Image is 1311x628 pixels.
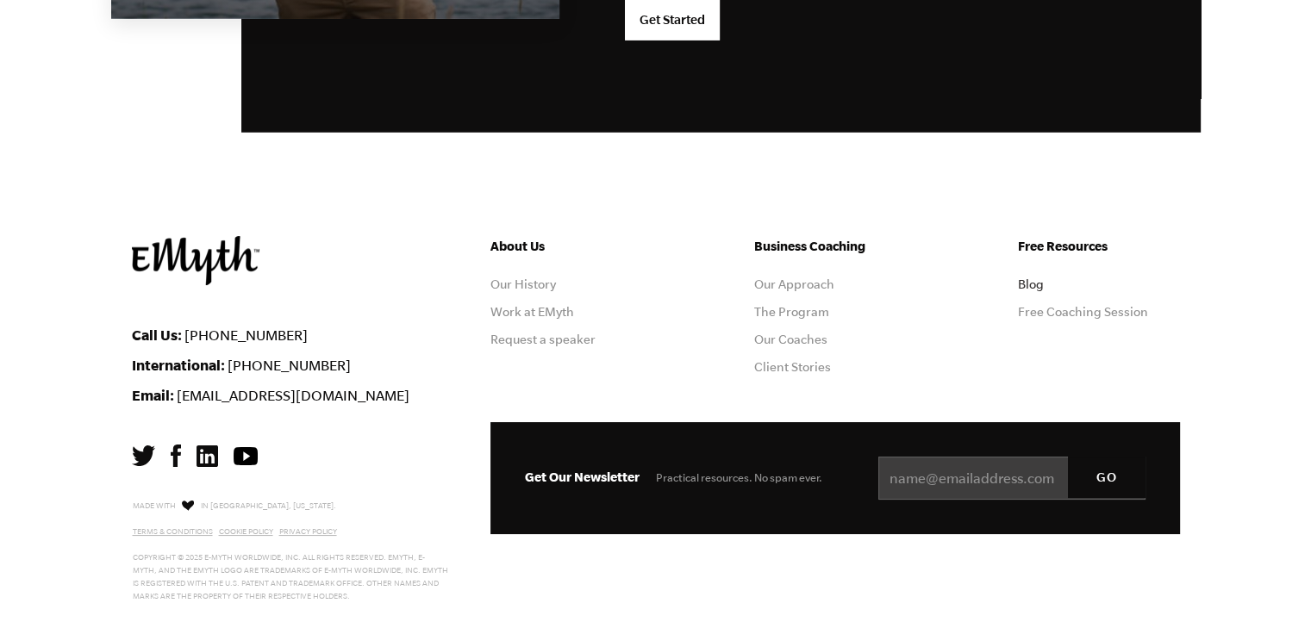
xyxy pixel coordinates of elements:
a: The Program [754,305,829,319]
img: Facebook [171,445,181,467]
h5: Free Resources [1018,236,1180,257]
a: [PHONE_NUMBER] [228,358,351,373]
a: Our Approach [754,277,834,291]
iframe: Chat Widget [1225,545,1311,628]
a: Client Stories [754,360,831,374]
img: Twitter [132,445,155,466]
span: Practical resources. No spam ever. [656,471,822,484]
p: Made with in [GEOGRAPHIC_DATA], [US_STATE]. Copyright © 2025 E-Myth Worldwide, Inc. All rights re... [133,497,449,603]
input: name@emailaddress.com [878,457,1146,500]
a: Request a speaker [490,333,596,346]
input: GO [1068,457,1146,498]
a: Cookie Policy [219,527,273,536]
span: Get Our Newsletter [525,469,640,484]
img: LinkedIn [197,445,218,467]
a: Our History [490,277,556,291]
a: Free Coaching Session [1018,305,1148,319]
h5: About Us [490,236,652,257]
img: YouTube [234,447,258,465]
a: Terms & Conditions [133,527,213,536]
strong: Email: [132,387,174,403]
strong: Call Us: [132,326,182,343]
h5: Business Coaching [754,236,916,257]
a: Privacy Policy [279,527,337,536]
strong: International: [132,357,225,373]
img: EMyth [132,236,259,285]
a: Blog [1018,277,1044,291]
img: Love [182,500,194,511]
a: [EMAIL_ADDRESS][DOMAIN_NAME] [177,388,409,403]
a: [PHONE_NUMBER] [184,327,308,343]
a: Work at EMyth [490,305,574,319]
a: Our Coaches [754,333,827,346]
